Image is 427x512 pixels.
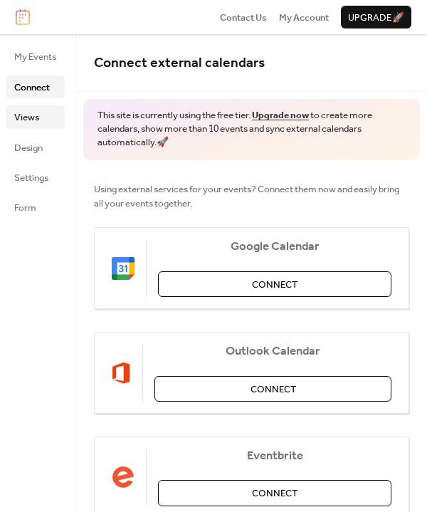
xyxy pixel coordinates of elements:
[14,80,50,95] span: Connect
[94,50,265,76] span: Connect external calendars
[220,10,267,24] a: Contact Us
[14,110,39,125] span: Views
[6,196,65,219] a: Form
[252,278,297,292] span: Connect
[6,75,65,98] a: Connect
[341,6,411,28] button: Upgrade🚀
[94,182,409,211] span: Using external services for your events? Connect them now and easily bring all your events together.
[112,466,135,489] img: eventbrite
[220,11,267,25] span: Contact Us
[154,376,391,402] button: Connect
[252,106,309,125] a: Upgrade now
[158,480,391,506] button: Connect
[6,105,65,128] a: Views
[112,362,131,385] img: outlook
[348,11,404,25] span: Upgrade 🚀
[6,45,65,68] a: My Events
[158,240,391,254] span: Google Calendar
[279,10,329,24] a: My Account
[158,271,391,297] button: Connect
[251,382,296,397] span: Connect
[154,345,391,359] span: Outlook Calendar
[252,486,297,501] span: Connect
[97,109,406,150] span: This site is currently using the free tier. to create more calendars, show more than 10 events an...
[279,11,329,25] span: My Account
[14,201,36,215] span: Form
[14,141,43,155] span: Design
[112,257,135,280] img: google
[6,166,65,189] a: Settings
[14,50,56,64] span: My Events
[158,449,391,464] span: Eventbrite
[16,9,30,25] img: logo
[6,136,65,159] a: Design
[14,171,48,185] span: Settings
